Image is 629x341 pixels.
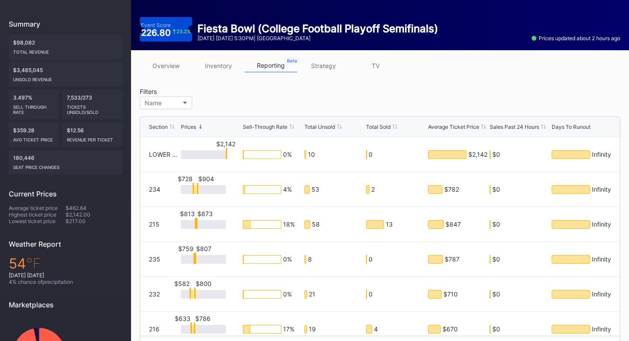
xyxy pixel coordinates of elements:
[490,124,539,130] div: Sales Past 24 Hours
[195,315,211,322] div: $786
[9,211,66,218] div: Highest ticket price
[283,151,292,158] div: 0 %
[181,124,196,130] div: Prices
[592,186,611,193] div: Infinity
[243,124,287,130] div: Sell-Through Rate
[145,99,162,107] div: Name
[9,189,122,198] div: Current Prices
[62,123,123,147] div: $12.56
[149,255,160,263] div: 235
[297,59,349,72] a: strategy
[66,218,122,224] div: $217.00
[9,20,122,28] div: Summary
[140,88,197,95] div: Filters
[13,46,118,55] div: Total Revenue
[9,62,122,86] div: $3,485,045
[443,290,458,298] div: $710
[369,255,373,263] div: 0
[9,150,122,174] div: 180,446
[9,205,66,211] div: Average ticket price
[444,186,459,193] div: $782
[309,290,315,298] div: 21
[309,325,316,333] div: 19
[196,280,211,287] div: $800
[178,245,194,252] div: $759
[67,101,118,115] div: Tickets Unsold/Sold
[366,124,391,130] div: Total Sold
[283,290,292,298] div: 0 %
[215,140,237,148] div: $2,142
[9,279,122,285] div: 4 % chance of precipitation
[67,134,118,142] div: Revenue per ticket
[9,123,59,147] div: $359.28
[308,151,315,158] div: 10
[13,101,55,115] div: Sell Through Rate
[149,151,179,158] div: LOWER EAST CLUB - A
[442,325,458,333] div: $670
[283,186,292,193] div: 4 %
[445,255,460,263] div: $787
[349,59,402,72] a: TV
[149,220,159,228] div: 215
[149,186,160,193] div: 234
[178,175,193,183] div: $728
[532,35,620,41] div: Prices updated about 2 hours ago
[176,29,191,34] div: 23.2 %
[283,325,294,333] div: 17 %
[197,35,438,41] div: [DATE] [DATE] 5:30PM | [GEOGRAPHIC_DATA]
[369,151,373,158] div: 0
[446,220,461,228] div: $847
[492,290,500,298] div: $0
[592,325,611,333] div: Infinity
[174,280,190,287] div: $582
[369,290,373,298] div: 0
[149,124,168,130] div: Section
[492,220,500,228] div: $0
[308,255,312,263] div: 8
[180,210,195,217] div: $813
[66,205,122,211] div: $462.64
[245,59,297,72] a: reporting
[13,161,118,170] div: seat price changes
[592,151,611,158] div: Infinity
[492,151,500,158] div: $0
[66,211,122,218] div: $2,142.00
[386,220,393,228] div: 13
[592,290,611,298] div: Infinity
[9,35,122,59] div: $98,082
[140,96,192,109] button: Name
[9,255,122,272] div: 54
[141,28,191,37] div: 226.80
[149,325,159,333] div: 216
[468,151,487,158] div: $2,142
[304,124,335,130] div: Total Unsold
[9,90,59,119] div: 3.497%
[9,272,122,279] div: [DATE] [DATE]
[283,220,295,228] div: 18 %
[592,255,611,263] div: Infinity
[62,90,123,119] div: 7,533/273
[552,124,591,130] div: Days To Runout
[492,325,500,333] div: $0
[374,325,378,333] div: 4
[141,22,171,28] div: Event Score
[312,220,320,228] div: 58
[198,175,214,183] div: $904
[492,255,500,263] div: $0
[13,73,118,82] div: Unsold Revenue
[13,134,55,142] div: Avg ticket price
[9,300,122,309] div: Marketplaces
[175,315,190,322] div: $633
[428,124,479,130] div: Average Ticket Price
[592,220,611,228] div: Infinity
[9,218,66,224] div: Lowest ticket price
[192,59,245,72] a: inventory
[140,59,192,72] a: overview
[197,210,213,217] div: $873
[371,186,375,193] div: 2
[197,22,438,35] div: Fiesta Bowl (College Football Playoff Semifinals)
[196,245,211,252] div: $807
[26,255,41,272] span: ℉
[9,240,122,248] div: Weather Report
[149,290,160,298] div: 232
